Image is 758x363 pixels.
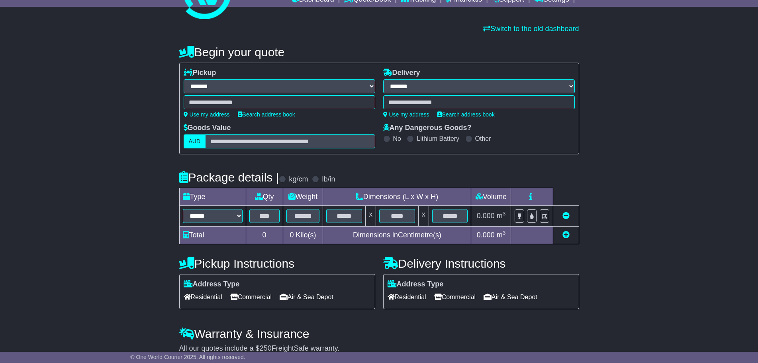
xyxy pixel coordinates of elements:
[366,206,376,227] td: x
[184,280,240,289] label: Address Type
[289,175,308,184] label: kg/cm
[184,69,216,77] label: Pickup
[497,231,506,239] span: m
[434,291,476,303] span: Commercial
[383,111,429,118] a: Use my address
[260,344,272,352] span: 250
[179,327,579,340] h4: Warranty & Insurance
[283,227,323,244] td: Kilo(s)
[184,134,206,148] label: AUD
[388,291,426,303] span: Residential
[497,212,506,220] span: m
[477,212,495,220] span: 0.000
[179,227,246,244] td: Total
[230,291,272,303] span: Commercial
[477,231,495,239] span: 0.000
[471,188,511,206] td: Volume
[246,188,283,206] td: Qty
[383,257,579,270] h4: Delivery Instructions
[179,171,279,184] h4: Package details |
[383,124,472,132] label: Any Dangerous Goods?
[393,135,401,142] label: No
[280,291,333,303] span: Air & Sea Depot
[246,227,283,244] td: 0
[184,111,230,118] a: Use my address
[562,212,570,220] a: Remove this item
[418,206,429,227] td: x
[184,291,222,303] span: Residential
[179,188,246,206] td: Type
[483,25,579,33] a: Switch to the old dashboard
[179,257,375,270] h4: Pickup Instructions
[290,231,294,239] span: 0
[383,69,420,77] label: Delivery
[323,227,471,244] td: Dimensions in Centimetre(s)
[503,230,506,236] sup: 3
[417,135,459,142] label: Lithium Battery
[179,45,579,59] h4: Begin your quote
[283,188,323,206] td: Weight
[179,344,579,353] div: All our quotes include a $ FreightSafe warranty.
[130,354,245,360] span: © One World Courier 2025. All rights reserved.
[484,291,537,303] span: Air & Sea Depot
[322,175,335,184] label: lb/in
[503,211,506,217] sup: 3
[437,111,495,118] a: Search address book
[475,135,491,142] label: Other
[323,188,471,206] td: Dimensions (L x W x H)
[184,124,231,132] label: Goods Value
[388,280,444,289] label: Address Type
[562,231,570,239] a: Add new item
[238,111,295,118] a: Search address book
